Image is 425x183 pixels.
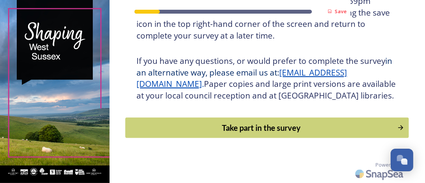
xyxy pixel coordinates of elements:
[202,78,204,89] span: .
[335,8,347,15] strong: Save
[391,149,413,171] button: Open Chat
[126,118,409,138] button: Continue
[136,55,394,78] span: in an alternative way, please email us at:
[136,55,398,101] h3: If you have any questions, or would prefer to complete the survey Paper copies and large print ve...
[130,122,393,134] div: Take part in the survey
[375,161,404,169] span: Powered by
[353,165,407,183] img: SnapSea Logo
[136,67,347,90] a: [EMAIL_ADDRESS][DOMAIN_NAME]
